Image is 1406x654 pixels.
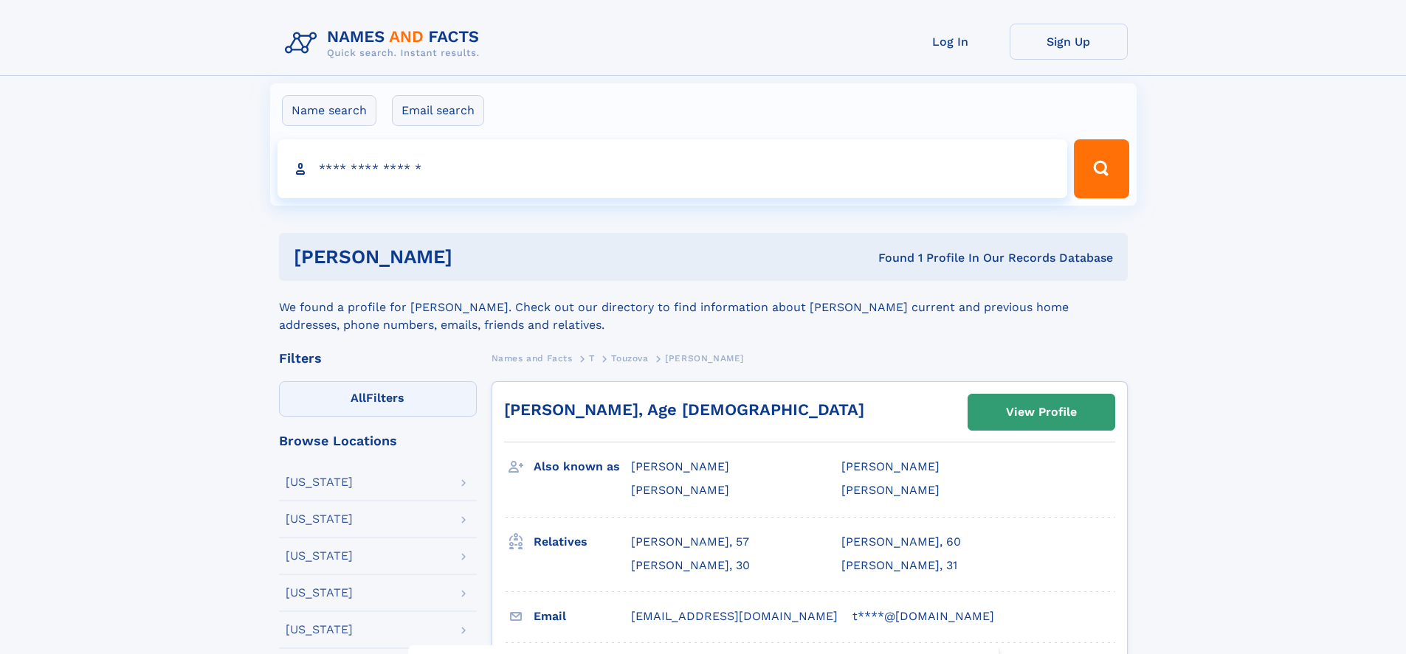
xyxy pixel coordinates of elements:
[631,557,750,574] a: [PERSON_NAME], 30
[589,349,595,367] a: T
[534,529,631,554] h3: Relatives
[279,434,477,448] div: Browse Locations
[286,587,353,599] div: [US_STATE]
[611,353,648,363] span: Touzova
[631,483,729,497] span: [PERSON_NAME]
[294,248,666,266] h1: [PERSON_NAME]
[631,534,749,550] a: [PERSON_NAME], 57
[534,454,631,479] h3: Also known as
[351,391,366,405] span: All
[1006,395,1077,429] div: View Profile
[841,534,961,550] a: [PERSON_NAME], 60
[278,139,1068,198] input: search input
[1010,24,1128,60] a: Sign Up
[492,349,573,367] a: Names and Facts
[286,624,353,636] div: [US_STATE]
[631,609,838,623] span: [EMAIL_ADDRESS][DOMAIN_NAME]
[279,381,477,417] label: Filters
[665,353,744,363] span: [PERSON_NAME]
[1074,139,1128,198] button: Search Button
[611,349,648,367] a: Touzova
[892,24,1010,60] a: Log In
[392,95,484,126] label: Email search
[279,24,492,63] img: Logo Names and Facts
[286,513,353,525] div: [US_STATE]
[279,281,1128,334] div: We found a profile for [PERSON_NAME]. Check out our directory to find information about [PERSON_N...
[286,476,353,488] div: [US_STATE]
[841,557,957,574] a: [PERSON_NAME], 31
[631,459,729,473] span: [PERSON_NAME]
[286,550,353,562] div: [US_STATE]
[279,352,477,365] div: Filters
[282,95,376,126] label: Name search
[589,353,595,363] span: T
[534,604,631,629] h3: Email
[841,483,940,497] span: [PERSON_NAME]
[968,394,1114,430] a: View Profile
[665,250,1113,266] div: Found 1 Profile In Our Records Database
[504,400,864,419] a: [PERSON_NAME], Age [DEMOGRAPHIC_DATA]
[841,459,940,473] span: [PERSON_NAME]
